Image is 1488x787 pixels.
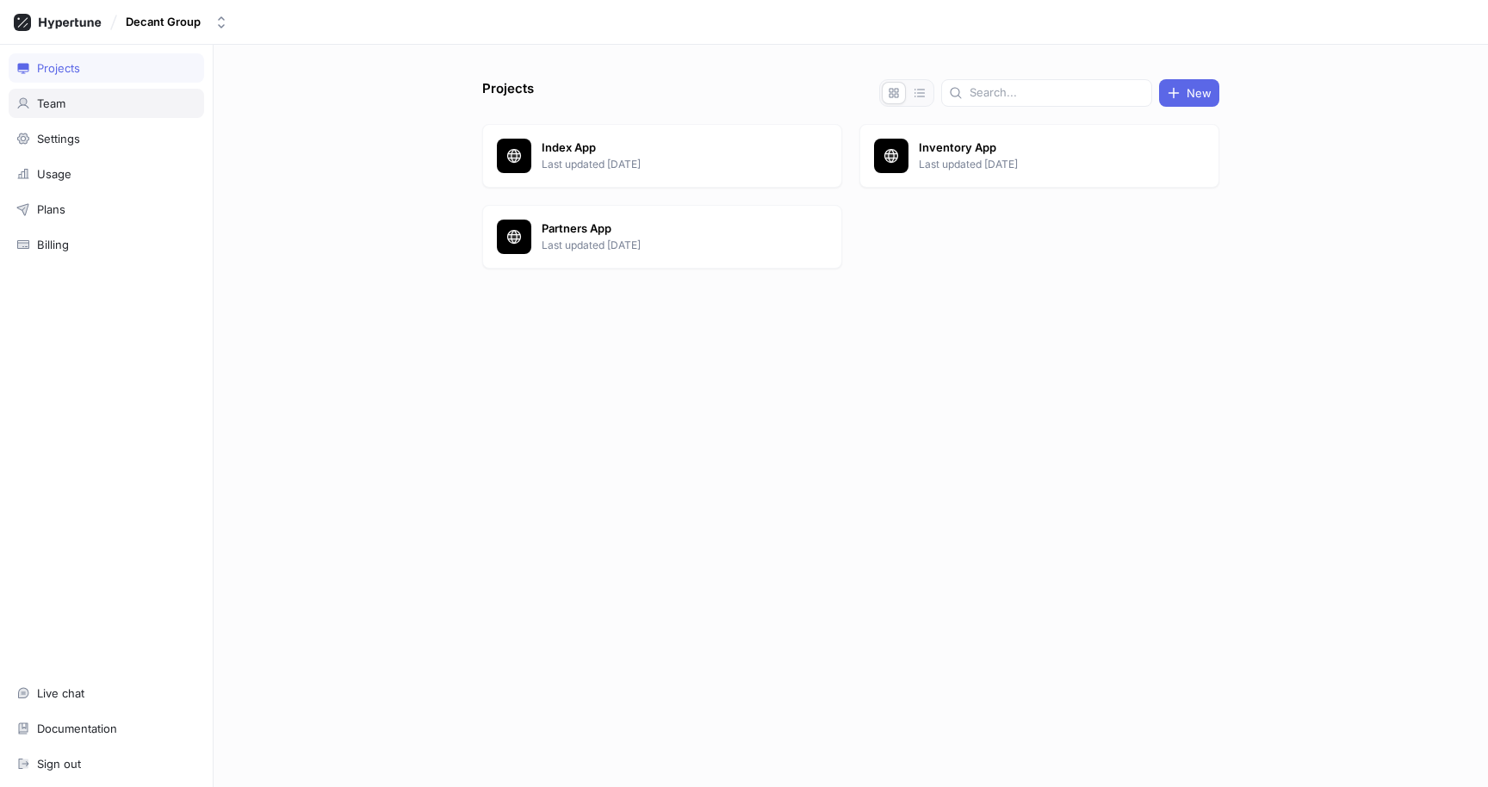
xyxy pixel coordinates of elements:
[9,230,204,259] a: Billing
[9,714,204,743] a: Documentation
[9,89,204,118] a: Team
[9,195,204,224] a: Plans
[542,220,791,238] p: Partners App
[119,8,235,36] button: Decant Group
[482,79,534,107] p: Projects
[919,157,1169,172] p: Last updated [DATE]
[9,124,204,153] a: Settings
[37,238,69,251] div: Billing
[37,722,117,735] div: Documentation
[1159,79,1219,107] button: New
[37,202,65,216] div: Plans
[919,139,1169,157] p: Inventory App
[37,96,65,110] div: Team
[126,15,201,29] div: Decant Group
[37,61,80,75] div: Projects
[542,157,791,172] p: Last updated [DATE]
[542,238,791,253] p: Last updated [DATE]
[37,686,84,700] div: Live chat
[37,132,80,146] div: Settings
[542,139,791,157] p: Index App
[37,167,71,181] div: Usage
[9,53,204,83] a: Projects
[1187,88,1212,98] span: New
[37,757,81,771] div: Sign out
[970,84,1144,102] input: Search...
[9,159,204,189] a: Usage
